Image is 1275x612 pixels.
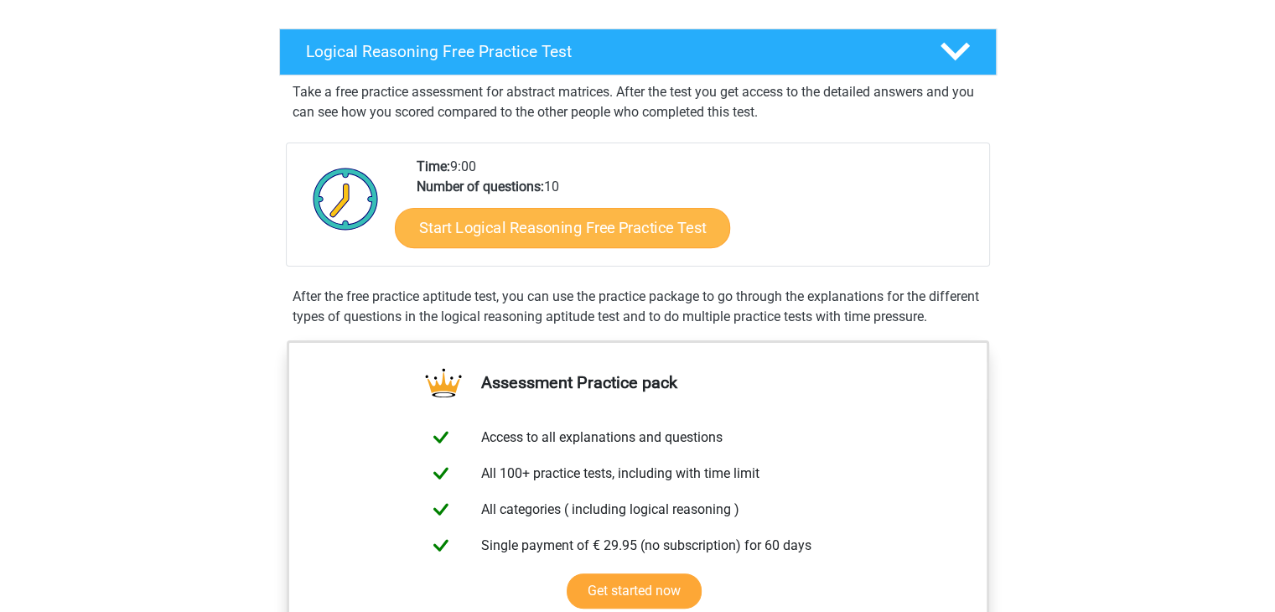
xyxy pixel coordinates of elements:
[293,82,983,122] p: Take a free practice assessment for abstract matrices. After the test you get access to the detai...
[395,207,730,247] a: Start Logical Reasoning Free Practice Test
[417,158,450,174] b: Time:
[417,179,544,194] b: Number of questions:
[303,157,388,241] img: Clock
[272,29,1003,75] a: Logical Reasoning Free Practice Test
[306,42,913,61] h4: Logical Reasoning Free Practice Test
[404,157,988,266] div: 9:00 10
[567,573,702,609] a: Get started now
[286,287,990,327] div: After the free practice aptitude test, you can use the practice package to go through the explana...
